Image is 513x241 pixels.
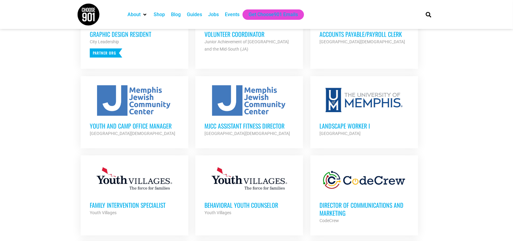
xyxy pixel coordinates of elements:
a: MJCC Assistant Fitness Director [GEOGRAPHIC_DATA][DEMOGRAPHIC_DATA] [195,76,303,146]
nav: Main nav [124,9,415,20]
strong: CodeCrew [319,218,339,223]
a: Director of Communications and Marketing CodeCrew [310,155,418,233]
h3: Director of Communications and Marketing [319,201,409,217]
div: Search [424,9,434,19]
strong: [GEOGRAPHIC_DATA] [319,131,361,136]
strong: [GEOGRAPHIC_DATA][DEMOGRAPHIC_DATA] [204,131,290,136]
a: Behavioral Youth Counselor Youth Villages [195,155,303,225]
h3: Family Intervention Specialist [90,201,179,209]
a: Blog [171,11,181,18]
h3: Youth and Camp Office Manager [90,122,179,130]
h3: MJCC Assistant Fitness Director [204,122,294,130]
h3: Behavioral Youth Counselor [204,201,294,209]
a: About [127,11,141,18]
strong: City Leadership [90,39,119,44]
h3: Accounts Payable/Payroll Clerk [319,30,409,38]
strong: [GEOGRAPHIC_DATA][DEMOGRAPHIC_DATA] [90,131,175,136]
a: Jobs [208,11,219,18]
strong: Junior Achievement of [GEOGRAPHIC_DATA] and the Mid-South (JA) [204,39,289,51]
a: Landscape Worker I [GEOGRAPHIC_DATA] [310,76,418,146]
a: Family Intervention Specialist Youth Villages [81,155,188,225]
strong: [GEOGRAPHIC_DATA][DEMOGRAPHIC_DATA] [319,39,405,44]
p: Partner Org [90,48,122,58]
h3: Volunteer Coordinator [204,30,294,38]
strong: Youth Villages [204,210,231,215]
a: Get Choose901 Emails [249,11,298,18]
strong: Youth Villages [90,210,117,215]
h3: Graphic Design Resident [90,30,179,38]
a: Guides [187,11,202,18]
div: About [124,9,151,20]
a: Youth and Camp Office Manager [GEOGRAPHIC_DATA][DEMOGRAPHIC_DATA] [81,76,188,146]
a: Shop [154,11,165,18]
h3: Landscape Worker I [319,122,409,130]
a: Events [225,11,239,18]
